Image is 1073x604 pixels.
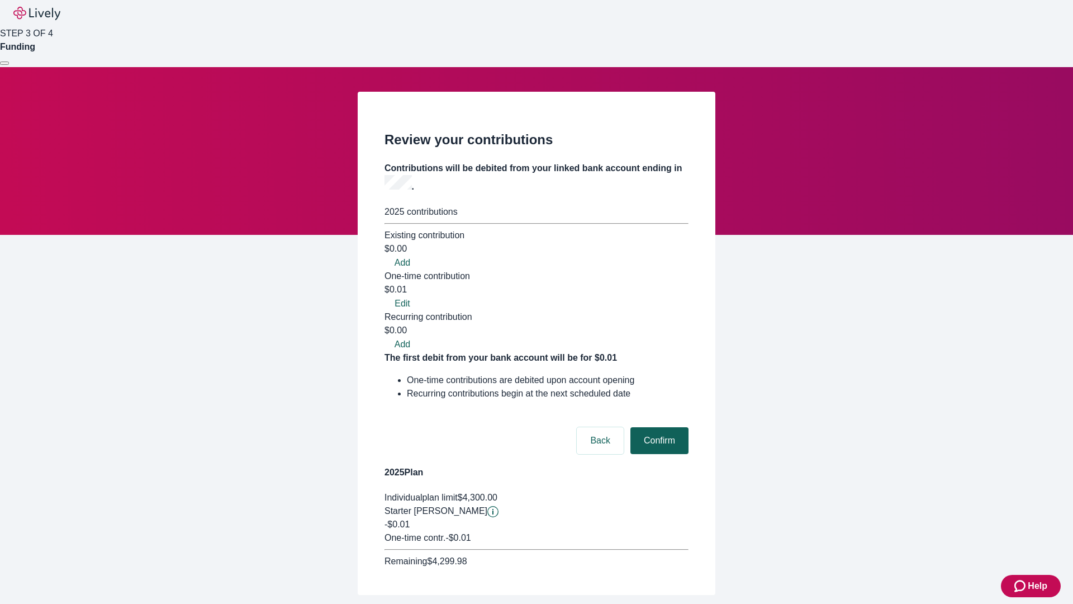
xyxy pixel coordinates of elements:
span: - $0.01 [445,533,471,542]
button: Add [384,338,420,351]
h2: Review your contributions [384,130,689,150]
div: $0.01 [384,283,689,296]
h4: Contributions will be debited from your linked bank account ending in . [384,162,689,194]
button: Back [577,427,624,454]
button: Lively will contribute $0.01 to establish your account [487,506,498,517]
span: Individual plan limit [384,493,458,502]
button: Edit [384,297,420,310]
button: Add [384,256,420,270]
div: 2025 contributions [384,205,689,219]
li: Recurring contributions begin at the next scheduled date [407,387,689,400]
span: $4,299.98 [427,556,467,566]
span: Remaining [384,556,427,566]
div: $0.00 [384,324,689,337]
div: $0.00 [384,242,689,256]
img: Lively [13,7,60,20]
span: Help [1028,579,1047,593]
span: -$0.01 [384,520,410,529]
span: One-time contr. [384,533,445,542]
svg: Zendesk support icon [1014,579,1028,593]
span: $4,300.00 [458,493,497,502]
div: One-time contribution [384,270,689,283]
button: Zendesk support iconHelp [1001,575,1061,597]
div: Existing contribution [384,229,689,242]
strong: The first debit from your bank account will be for $0.01 [384,353,617,362]
div: Recurring contribution [384,310,689,324]
button: Confirm [630,427,689,454]
li: One-time contributions are debited upon account opening [407,374,689,387]
h4: 2025 Plan [384,466,689,479]
span: Starter [PERSON_NAME] [384,506,487,516]
svg: Starter penny details [487,506,498,517]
